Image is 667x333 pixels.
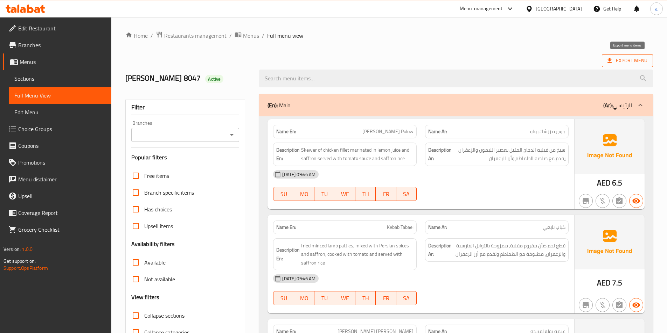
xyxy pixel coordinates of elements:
b: (En): [268,100,278,110]
button: TH [355,187,376,201]
a: Full Menu View [9,87,111,104]
a: Home [125,31,148,40]
span: Promotions [18,158,106,167]
span: Grocery Checklist [18,225,106,234]
span: Not available [144,275,175,283]
a: Sections [9,70,111,87]
a: Branches [3,37,111,53]
span: 6.5 [612,176,622,190]
span: Menus [20,58,106,66]
a: Menus [235,31,259,40]
span: Coupons [18,142,106,150]
span: AED [597,176,611,190]
span: Menu disclaimer [18,175,106,183]
span: سيخ من فيليه الدجاج المتبل بعصير الليمون والزعفران يقدم مع صلصة الطماطم وأرز الزعفران [453,146,565,163]
h3: View filters [131,293,160,301]
span: Coverage Report [18,209,106,217]
strong: Description En: [276,146,300,163]
button: SA [396,187,417,201]
strong: Description Ar: [428,146,452,163]
span: SA [399,189,414,199]
span: Free items [144,172,169,180]
strong: Name Ar: [428,224,447,231]
div: [GEOGRAPHIC_DATA] [536,5,582,13]
button: TH [355,291,376,305]
a: Menus [3,53,111,70]
span: SU [276,189,291,199]
span: Branches [18,41,106,49]
button: WE [335,291,355,305]
span: [DATE] 09:46 AM [279,275,318,282]
a: Support.OpsPlatform [4,263,48,273]
span: Full menu view [267,31,303,40]
button: Not has choices [612,194,626,208]
a: Coupons [3,137,111,154]
li: / [262,31,264,40]
button: Purchased item [596,298,610,312]
span: FR [378,189,393,199]
button: Open [227,130,237,140]
button: SA [396,291,417,305]
strong: Name En: [276,128,296,135]
span: Version: [4,245,21,254]
span: Kebab Tabaei [387,224,414,231]
button: Available [629,194,643,208]
img: Ae5nvW7+0k+MAAAAAElFTkSuQmCC [575,119,645,174]
span: جوجيه زرشك بولو [530,128,565,135]
strong: Description En: [276,246,300,263]
span: Restaurants management [164,31,227,40]
strong: Description Ar: [428,241,452,259]
a: Promotions [3,154,111,171]
button: FR [376,187,396,201]
a: Edit Menu [9,104,111,121]
button: MO [294,187,314,201]
h3: Popular filters [131,153,239,161]
button: SU [273,291,294,305]
div: Active [205,75,223,83]
span: [DATE] 09:46 AM [279,171,318,178]
span: MO [297,189,312,199]
span: Branch specific items [144,188,194,197]
span: 7.5 [612,276,622,290]
button: Not branch specific item [579,194,593,208]
button: FR [376,291,396,305]
button: Available [629,298,643,312]
a: Edit Restaurant [3,20,111,37]
span: SU [276,293,291,303]
li: / [151,31,153,40]
nav: breadcrumb [125,31,653,40]
span: Export Menu [602,54,653,67]
span: AED [597,276,611,290]
span: WE [338,293,353,303]
span: a [655,5,658,13]
div: (En): Main(Ar):الرئيسي [259,94,653,116]
p: الرئيسي [603,101,632,109]
span: TH [358,189,373,199]
a: Upsell [3,188,111,204]
span: Menus [243,31,259,40]
h2: [PERSON_NAME] 8047 [125,73,251,84]
span: TH [358,293,373,303]
b: (Ar): [603,100,613,110]
span: fried minced lamb patties, mixed with Persian spices and saffron, cooked with tomato and served w... [301,241,414,267]
span: Edit Restaurant [18,24,106,32]
span: Get support on: [4,256,36,266]
span: Full Menu View [14,91,106,100]
div: Filter [131,100,239,115]
span: Skewer of chicken fillet marinated in lemon juice and saffron served with tomato sauce and saffro... [301,146,414,163]
span: Collapse sections [144,311,185,320]
span: Export Menu [607,56,647,65]
p: Main [268,101,291,109]
button: WE [335,187,355,201]
span: قطع لحم ضأن مفروم مقلية، ممزوجة بالتوابل الفارسية والزعفران، مطبوخة مع الطماطم وتقدم مع أرز الزعفران [453,241,565,259]
span: Active [205,76,223,82]
a: Coverage Report [3,204,111,221]
span: Edit Menu [14,108,106,116]
span: Choice Groups [18,125,106,133]
span: Upsell items [144,222,173,230]
a: Grocery Checklist [3,221,111,238]
img: Ae5nvW7+0k+MAAAAAElFTkSuQmCC [575,215,645,269]
h3: Availability filters [131,240,175,248]
button: TU [314,187,335,201]
li: / [229,31,232,40]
